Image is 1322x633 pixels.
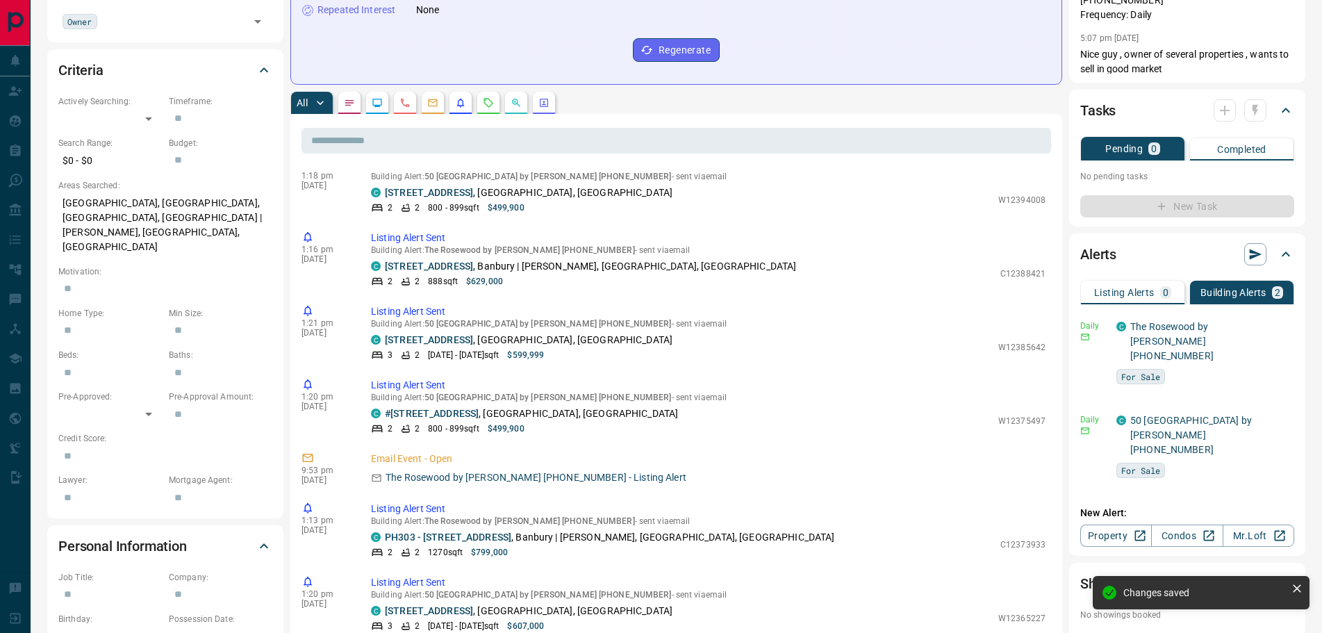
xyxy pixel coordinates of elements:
p: W12365227 [998,612,1046,625]
p: Building Alert : - sent via email [371,319,1046,329]
a: [STREET_ADDRESS] [385,605,473,616]
p: 0 [1163,288,1168,297]
svg: Calls [399,97,411,108]
a: [STREET_ADDRESS] [385,187,473,198]
p: Listing Alert Sent [371,231,1046,245]
p: $799,000 [471,546,508,559]
p: All [297,98,308,108]
p: $0 - $0 [58,149,162,172]
a: Property [1080,525,1152,547]
p: 2 [415,422,420,435]
p: $499,900 [488,202,524,214]
p: 1:21 pm [301,318,350,328]
p: Home Type: [58,307,162,320]
h2: Tasks [1080,99,1116,122]
p: No pending tasks [1080,166,1294,187]
span: For Sale [1121,463,1160,477]
h2: Showings [1080,573,1139,595]
div: condos.ca [371,261,381,271]
h2: Criteria [58,59,104,81]
p: Listing Alert Sent [371,304,1046,319]
div: condos.ca [1116,416,1126,425]
p: 2 [415,620,420,632]
div: condos.ca [371,188,381,197]
p: 0 [1151,144,1157,154]
a: The Rosewood by [PERSON_NAME] [PHONE_NUMBER] [1130,321,1214,361]
a: Condos [1151,525,1223,547]
p: Timeframe: [169,95,272,108]
p: C12373933 [1000,539,1046,551]
p: Birthday: [58,613,162,625]
span: The Rosewood by [PERSON_NAME] [PHONE_NUMBER] [424,245,635,255]
div: Tasks [1080,94,1294,127]
div: condos.ca [371,409,381,418]
h2: Alerts [1080,243,1116,265]
p: , Banbury | [PERSON_NAME], [GEOGRAPHIC_DATA], [GEOGRAPHIC_DATA] [385,259,796,274]
p: 2 [1275,288,1280,297]
p: , [GEOGRAPHIC_DATA], [GEOGRAPHIC_DATA] [385,406,678,421]
p: [DATE] [301,525,350,535]
svg: Email [1080,426,1090,436]
div: Changes saved [1123,587,1286,598]
h2: Personal Information [58,535,187,557]
p: 2 [415,546,420,559]
p: Baths: [169,349,272,361]
button: Regenerate [633,38,720,62]
p: 9:53 pm [301,466,350,475]
p: Building Alert : - sent via email [371,516,1046,526]
a: #[STREET_ADDRESS] [385,408,479,419]
span: 50 [GEOGRAPHIC_DATA] by [PERSON_NAME] [PHONE_NUMBER] [424,172,672,181]
p: 1:13 pm [301,516,350,525]
p: Pre-Approval Amount: [169,391,272,403]
p: $607,000 [507,620,544,632]
div: Alerts [1080,238,1294,271]
p: 2 [415,349,420,361]
p: [DATE] [301,328,350,338]
p: , [GEOGRAPHIC_DATA], [GEOGRAPHIC_DATA] [385,333,672,347]
p: Beds: [58,349,162,361]
p: Job Title: [58,571,162,584]
p: Listing Alerts [1094,288,1155,297]
a: [STREET_ADDRESS] [385,261,473,272]
p: 2 [388,202,393,214]
p: 1270 sqft [428,546,463,559]
p: Nice guy , owner of several properties , wants to sell in good market [1080,47,1294,76]
p: Areas Searched: [58,179,272,192]
a: Mr.Loft [1223,525,1294,547]
p: 2 [388,546,393,559]
svg: Agent Actions [538,97,550,108]
p: Listing Alert Sent [371,575,1046,590]
p: Pending [1105,144,1143,154]
p: Possession Date: [169,613,272,625]
p: Building Alert : - sent via email [371,245,1046,255]
p: Repeated Interest [317,3,395,17]
p: Lawyer: [58,474,162,486]
p: , [GEOGRAPHIC_DATA], [GEOGRAPHIC_DATA] [385,186,672,200]
span: Owner [67,15,92,28]
p: [DATE] [301,254,350,264]
div: condos.ca [371,532,381,542]
p: 1:20 pm [301,392,350,402]
p: 888 sqft [428,275,458,288]
p: Min Size: [169,307,272,320]
span: For Sale [1121,370,1160,384]
p: , Banbury | [PERSON_NAME], [GEOGRAPHIC_DATA], [GEOGRAPHIC_DATA] [385,530,834,545]
p: Completed [1217,145,1266,154]
div: Showings [1080,567,1294,600]
p: 2 [415,275,420,288]
span: The Rosewood by [PERSON_NAME] [PHONE_NUMBER] [424,516,635,526]
p: The Rosewood by [PERSON_NAME] [PHONE_NUMBER] - Listing Alert [386,470,686,485]
p: 800 - 899 sqft [428,422,479,435]
div: condos.ca [371,606,381,616]
p: [DATE] - [DATE] sqft [428,620,499,632]
p: $629,000 [466,275,503,288]
span: 50 [GEOGRAPHIC_DATA] by [PERSON_NAME] [PHONE_NUMBER] [424,319,672,329]
p: None [416,3,440,17]
span: 50 [GEOGRAPHIC_DATA] by [PERSON_NAME] [PHONE_NUMBER] [424,590,672,600]
p: $599,999 [507,349,544,361]
p: Daily [1080,413,1108,426]
p: 5:07 pm [DATE] [1080,33,1139,43]
p: [DATE] [301,181,350,190]
p: 1:16 pm [301,245,350,254]
a: [STREET_ADDRESS] [385,334,473,345]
